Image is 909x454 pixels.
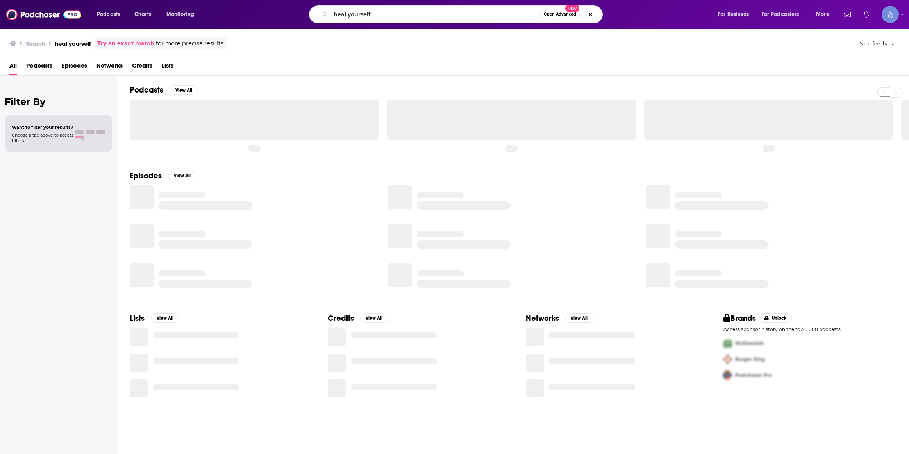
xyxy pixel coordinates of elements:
[130,313,145,323] h2: Lists
[151,313,179,323] button: View All
[62,59,87,75] a: Episodes
[720,351,735,367] img: Second Pro Logo
[166,9,194,20] span: Monitoring
[129,8,156,21] a: Charts
[811,8,839,21] button: open menu
[762,9,799,20] span: For Podcasters
[134,9,151,20] span: Charts
[882,6,899,23] span: Logged in as Spiral5-G1
[316,5,610,23] div: Search podcasts, credits, & more...
[565,313,593,323] button: View All
[757,8,811,21] button: open menu
[97,39,154,48] a: Try an exact match
[168,171,196,180] button: View All
[360,313,388,323] button: View All
[718,9,749,20] span: For Business
[713,8,759,21] button: open menu
[841,8,854,21] a: Show notifications dropdown
[12,132,73,143] span: Choose a tab above to access filters.
[130,313,179,323] a: ListsView All
[156,39,223,48] span: for more precise results
[565,5,579,12] span: New
[544,12,576,16] span: Open Advanced
[526,313,559,323] h2: Networks
[5,96,112,107] h2: Filter By
[735,356,765,363] span: Burger King
[12,125,73,130] span: Want to filter your results?
[735,340,764,347] span: McDonalds
[860,8,872,21] a: Show notifications dropdown
[540,10,580,19] button: Open AdvancedNew
[330,8,540,21] input: Search podcasts, credits, & more...
[130,171,196,181] a: EpisodesView All
[132,59,152,75] a: Credits
[130,85,163,95] h2: Podcasts
[170,85,198,95] button: View All
[9,59,17,75] a: All
[328,313,388,323] a: CreditsView All
[759,313,792,323] button: Unlock
[26,40,45,47] h3: Search
[735,372,772,379] span: Podchaser Pro
[130,85,198,95] a: PodcastsView All
[130,171,162,181] h2: Episodes
[723,326,896,332] p: Access sponsor history on the top 5,000 podcasts.
[526,313,593,323] a: NetworksView All
[162,59,173,75] a: Lists
[720,335,735,351] img: First Pro Logo
[96,59,123,75] a: Networks
[6,7,81,22] img: Podchaser - Follow, Share and Rate Podcasts
[91,8,130,21] button: open menu
[882,6,899,23] button: Show profile menu
[723,313,756,323] h2: Brands
[26,59,52,75] a: Podcasts
[816,9,829,20] span: More
[328,313,354,323] h2: Credits
[97,9,120,20] span: Podcasts
[882,6,899,23] img: User Profile
[857,40,896,47] button: Send feedback
[720,367,735,383] img: Third Pro Logo
[55,40,91,47] h3: heal yourself
[161,8,204,21] button: open menu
